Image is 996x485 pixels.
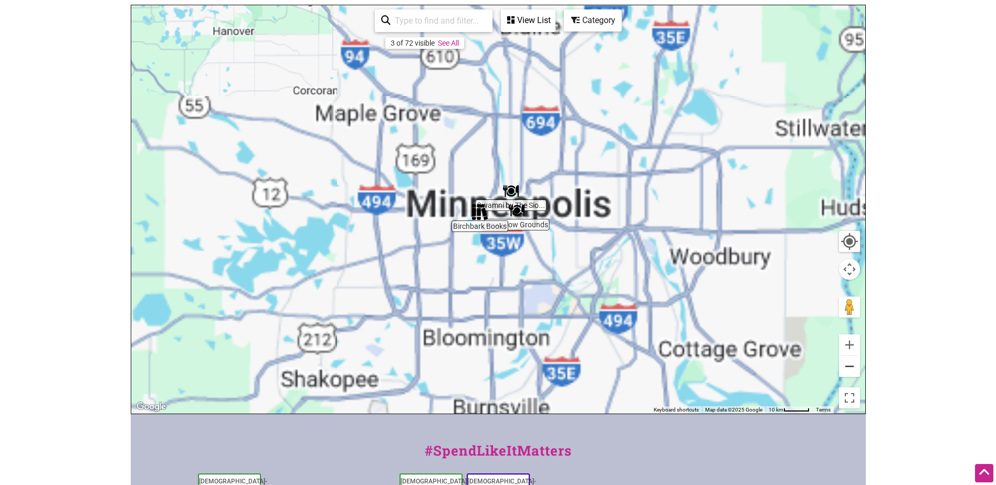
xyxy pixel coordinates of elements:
span: Map data ©2025 Google [705,407,762,413]
img: Google [134,400,169,414]
div: Type to search and filter [375,9,492,32]
input: Type to find and filter... [391,10,486,31]
div: Owamni by The Sioux Chef [503,183,519,199]
button: Your Location [839,231,860,252]
a: Open this area in Google Maps (opens a new window) [134,400,169,414]
div: #SpendLikeItMatters [131,440,866,471]
div: Birchbark Books [472,204,488,220]
button: Drag Pegman onto the map to open Street View [839,297,860,318]
button: Zoom in [839,334,860,355]
div: See a list of the visible businesses [501,9,555,32]
div: 3 of 72 visible [391,39,435,47]
div: Filter by category [564,9,622,31]
a: See All [438,39,459,47]
div: View List [502,10,554,30]
span: 10 km [769,407,783,413]
button: Map Scale: 10 km per 46 pixels [766,406,813,414]
div: Category [565,10,621,30]
a: Terms (opens in new tab) [816,407,831,413]
button: Keyboard shortcuts [654,406,699,414]
div: Pow Wow Grounds [509,203,525,218]
button: Map camera controls [839,259,860,280]
div: Scroll Back to Top [975,464,993,482]
button: Zoom out [839,356,860,377]
button: Toggle fullscreen view [838,387,859,408]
